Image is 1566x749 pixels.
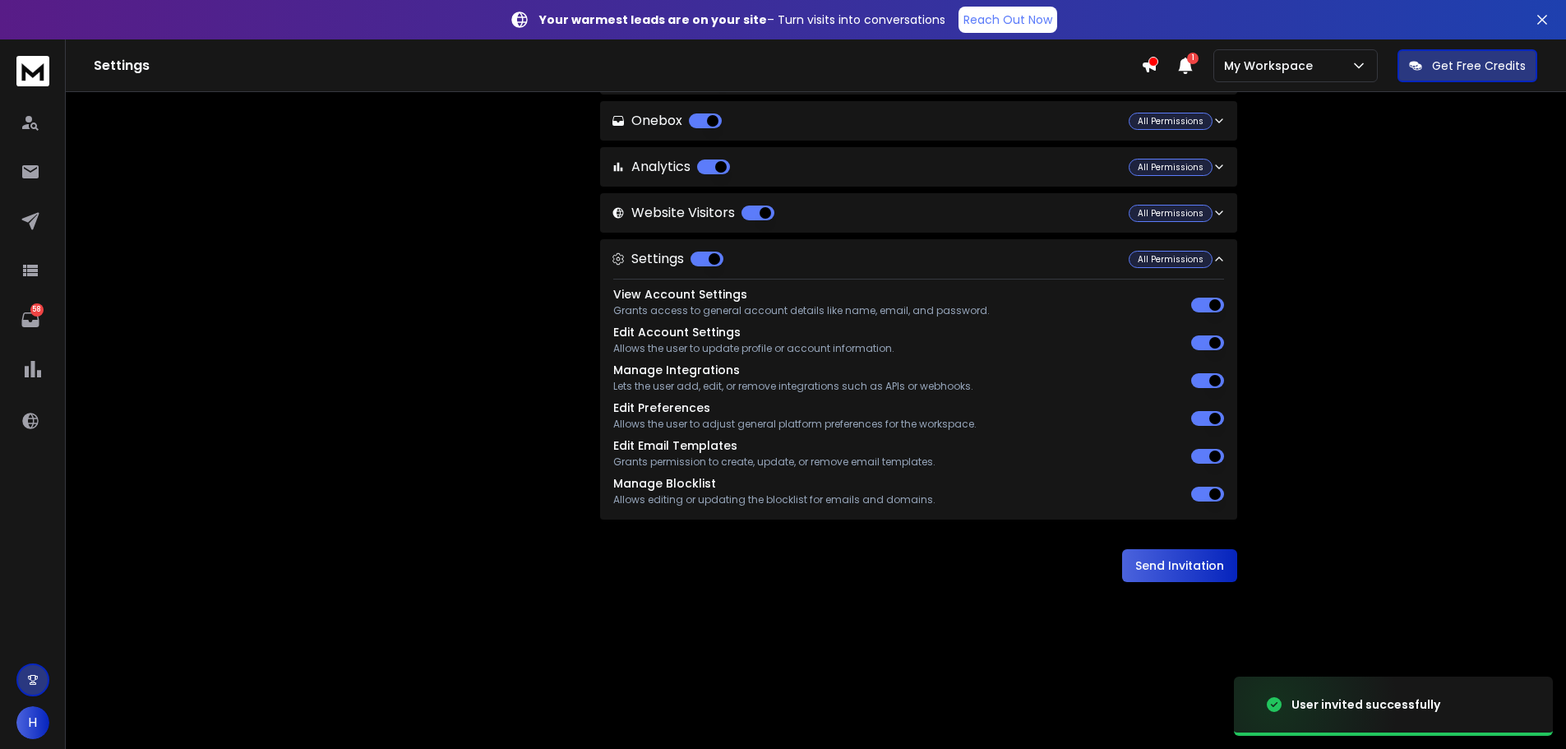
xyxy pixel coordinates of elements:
div: All Permissions [1129,251,1213,268]
div: Settings All Permissions [600,279,1237,520]
button: H [16,706,49,739]
label: View Account Settings [613,286,747,303]
p: Allows editing or updating the blocklist for emails and domains. [613,493,935,506]
div: All Permissions [1129,159,1213,176]
label: Manage Blocklist [613,475,716,492]
button: Send Invitation [1122,549,1237,582]
p: Get Free Credits [1432,58,1526,74]
p: Website Visitors [612,203,774,223]
label: Manage Integrations [613,362,740,378]
img: logo [16,56,49,86]
p: – Turn visits into conversations [539,12,945,28]
button: Settings All Permissions [600,239,1237,279]
p: Analytics [612,157,730,177]
strong: Your warmest leads are on your site [539,12,767,28]
h1: Settings [94,56,1141,76]
button: Get Free Credits [1397,49,1537,82]
p: Allows the user to update profile or account information. [613,342,894,355]
div: All Permissions [1129,113,1213,130]
p: Grants access to general account details like name, email, and password. [613,304,990,317]
label: Edit Preferences [613,400,710,416]
p: Allows the user to adjust general platform preferences for the workspace. [613,418,977,431]
p: Settings [612,249,723,269]
button: Analytics All Permissions [600,147,1237,187]
p: Lets the user add, edit, or remove integrations such as APIs or webhooks. [613,380,973,393]
p: 58 [30,303,44,317]
p: Onebox [612,111,722,131]
label: Edit Email Templates [613,437,737,454]
button: Website Visitors All Permissions [600,193,1237,233]
div: User invited successfully [1291,696,1440,713]
label: Edit Account Settings [613,324,741,340]
a: 58 [14,303,47,336]
button: Onebox All Permissions [600,101,1237,141]
p: My Workspace [1224,58,1319,74]
p: Grants permission to create, update, or remove email templates. [613,455,935,469]
div: All Permissions [1129,205,1213,222]
p: Reach Out Now [963,12,1052,28]
span: 1 [1187,53,1199,64]
a: Reach Out Now [959,7,1057,33]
